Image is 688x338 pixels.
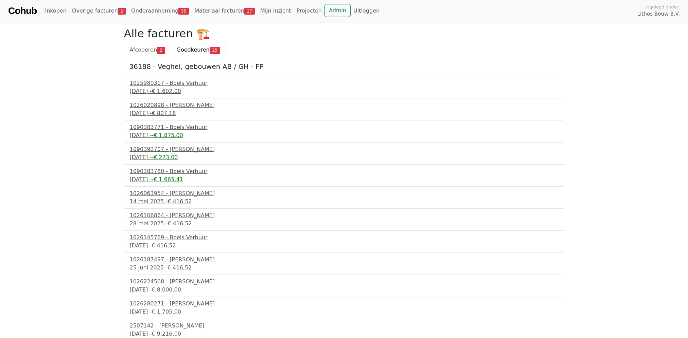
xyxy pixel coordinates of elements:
div: [DATE] - [130,175,559,184]
a: Materiaal facturen27 [192,4,258,18]
a: Overige facturen2 [69,4,128,18]
div: [DATE] - [130,131,559,139]
div: 1026224568 - [PERSON_NAME] [130,278,559,286]
div: [DATE] - [130,242,559,250]
div: 25 juni 2025 - [130,264,559,272]
a: Inkopen [42,4,69,18]
a: 1025980307 - Boels Verhuur[DATE] -€ 1.602,00 [130,79,559,95]
span: € 1.705,00 [152,308,181,315]
a: 1026106864 - [PERSON_NAME]28 mei 2025 -€ 416,52 [130,211,559,228]
span: Lithos Bouw B.V. [637,10,680,18]
div: 1026280271 - [PERSON_NAME] [130,300,559,308]
span: -€ 273,00 [152,154,178,161]
span: Afcoderen [130,46,157,53]
span: -€ 1.875,00 [152,132,183,138]
a: 1026145769 - Boels Verhuur[DATE] -€ 416,52 [130,233,559,250]
span: 2 [157,47,165,54]
a: 1090392707 - [PERSON_NAME][DATE] --€ 273,00 [130,145,559,162]
span: € 416,52 [152,242,176,249]
div: 1090383780 - Boels Verhuur [130,167,559,175]
a: Admin [324,4,351,17]
a: Goedkeuren25 [171,43,226,57]
a: Onderaanneming55 [128,4,192,18]
a: 2507142 - [PERSON_NAME][DATE] -€ 9.216,00 [130,322,559,338]
a: Cohub [8,3,37,19]
a: Uitloggen [351,4,382,18]
a: 1090383771 - Boels Verhuur[DATE] --€ 1.875,00 [130,123,559,139]
div: [DATE] - [130,153,559,162]
div: 14 mei 2025 - [130,198,559,206]
a: 1026063954 - [PERSON_NAME]14 mei 2025 -€ 416,52 [130,189,559,206]
div: 1026187497 - [PERSON_NAME] [130,256,559,264]
span: € 8.000,00 [152,286,181,293]
div: 2507142 - [PERSON_NAME] [130,322,559,330]
div: 1026063954 - [PERSON_NAME] [130,189,559,198]
span: 27 [244,8,255,15]
div: 1026106864 - [PERSON_NAME] [130,211,559,220]
div: [DATE] - [130,330,559,338]
a: 1026224568 - [PERSON_NAME][DATE] -€ 8.000,00 [130,278,559,294]
span: -€ 1.665,41 [152,176,183,183]
div: 28 mei 2025 - [130,220,559,228]
span: 25 [210,47,220,54]
span: Ingelogd onder: [645,4,680,10]
span: € 416,52 [167,198,192,205]
a: 1026020898 - [PERSON_NAME][DATE] -€ 807,18 [130,101,559,117]
div: 1026145769 - Boels Verhuur [130,233,559,242]
span: Goedkeuren [177,46,210,53]
span: € 416,52 [167,264,192,271]
div: 1025980307 - Boels Verhuur [130,79,559,87]
a: 1026280271 - [PERSON_NAME][DATE] -€ 1.705,00 [130,300,559,316]
a: Afcoderen2 [124,43,171,57]
span: € 416,52 [167,220,192,227]
a: Mijn inzicht [258,4,294,18]
span: 55 [178,8,189,15]
a: 1090383780 - Boels Verhuur[DATE] --€ 1.665,41 [130,167,559,184]
div: [DATE] - [130,87,559,95]
div: [DATE] - [130,109,559,117]
h2: Alle facturen 🏗️ [124,27,564,40]
span: € 807,18 [152,110,176,116]
h5: 36188 - Veghel, gebouwen AB / GH - FP [129,62,559,71]
a: 1026187497 - [PERSON_NAME]25 juni 2025 -€ 416,52 [130,256,559,272]
span: € 9.216,00 [152,331,181,337]
div: [DATE] - [130,286,559,294]
a: Projecten [294,4,324,18]
div: [DATE] - [130,308,559,316]
div: 1026020898 - [PERSON_NAME] [130,101,559,109]
span: € 1.602,00 [152,88,181,94]
div: 1090392707 - [PERSON_NAME] [130,145,559,153]
span: 2 [118,8,126,15]
div: 1090383771 - Boels Verhuur [130,123,559,131]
